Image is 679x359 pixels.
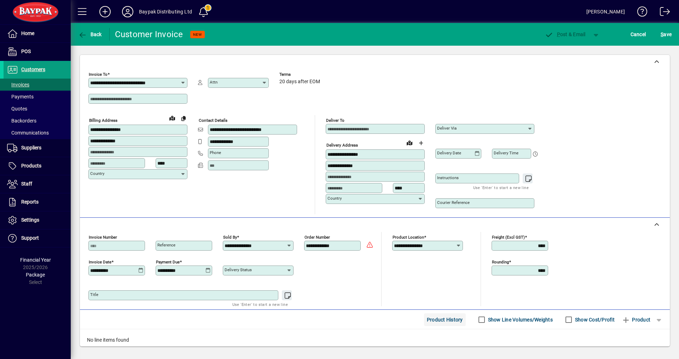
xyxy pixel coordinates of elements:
[632,1,648,24] a: Knowledge Base
[193,32,202,37] span: NEW
[4,79,71,91] a: Invoices
[139,6,192,17] div: Baypak Distributing Ltd
[4,91,71,103] a: Payments
[4,211,71,229] a: Settings
[26,272,45,278] span: Package
[327,196,342,201] mat-label: Country
[21,49,31,54] span: POS
[404,137,415,148] a: View on map
[21,199,39,205] span: Reports
[21,181,32,187] span: Staff
[622,314,650,325] span: Product
[21,30,34,36] span: Home
[661,32,663,37] span: S
[304,235,330,240] mat-label: Order number
[437,200,470,205] mat-label: Courier Reference
[89,72,108,77] mat-label: Invoice To
[76,28,104,41] button: Back
[487,316,553,323] label: Show Line Volumes/Weights
[4,43,71,61] a: POS
[167,112,178,124] a: View on map
[78,32,102,37] span: Back
[4,103,71,115] a: Quotes
[557,32,560,37] span: P
[7,118,36,124] span: Backorders
[629,28,648,41] button: Cancel
[574,316,615,323] label: Show Cost/Profit
[473,183,529,192] mat-hint: Use 'Enter' to start a new line
[21,217,39,223] span: Settings
[4,127,71,139] a: Communications
[90,292,98,297] mat-label: Title
[7,106,27,112] span: Quotes
[210,150,221,155] mat-label: Phone
[94,5,116,18] button: Add
[326,118,344,123] mat-label: Deliver To
[225,267,252,272] mat-label: Delivery status
[541,28,589,41] button: Post & Email
[279,72,322,77] span: Terms
[156,260,180,264] mat-label: Payment due
[631,29,646,40] span: Cancel
[494,150,518,155] mat-label: Delivery time
[210,80,217,85] mat-label: Attn
[437,175,459,180] mat-label: Instructions
[4,115,71,127] a: Backorders
[4,25,71,42] a: Home
[427,314,463,325] span: Product History
[115,29,183,40] div: Customer Invoice
[71,28,110,41] app-page-header-button: Back
[545,32,586,37] span: ost & Email
[424,313,466,326] button: Product History
[437,150,461,155] mat-label: Delivery date
[4,193,71,211] a: Reports
[89,260,111,264] mat-label: Invoice date
[655,1,670,24] a: Logout
[415,137,426,149] button: Choose address
[4,139,71,157] a: Suppliers
[437,126,457,131] mat-label: Deliver via
[21,145,41,150] span: Suppliers
[618,313,654,326] button: Product
[157,243,175,247] mat-label: Reference
[89,235,117,240] mat-label: Invoice number
[223,235,237,240] mat-label: Sold by
[4,229,71,247] a: Support
[21,235,39,241] span: Support
[116,5,139,18] button: Profile
[7,130,49,136] span: Communications
[7,94,34,99] span: Payments
[20,257,51,263] span: Financial Year
[492,260,509,264] mat-label: Rounding
[232,300,288,308] mat-hint: Use 'Enter' to start a new line
[21,163,41,169] span: Products
[492,235,525,240] mat-label: Freight (excl GST)
[659,28,673,41] button: Save
[661,29,672,40] span: ave
[279,79,320,85] span: 20 days after EOM
[178,113,189,124] button: Copy to Delivery address
[80,329,670,351] div: No line items found
[586,6,625,17] div: [PERSON_NAME]
[4,175,71,193] a: Staff
[21,67,45,72] span: Customers
[90,171,104,176] mat-label: Country
[7,82,29,87] span: Invoices
[4,157,71,175] a: Products
[393,235,424,240] mat-label: Product location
